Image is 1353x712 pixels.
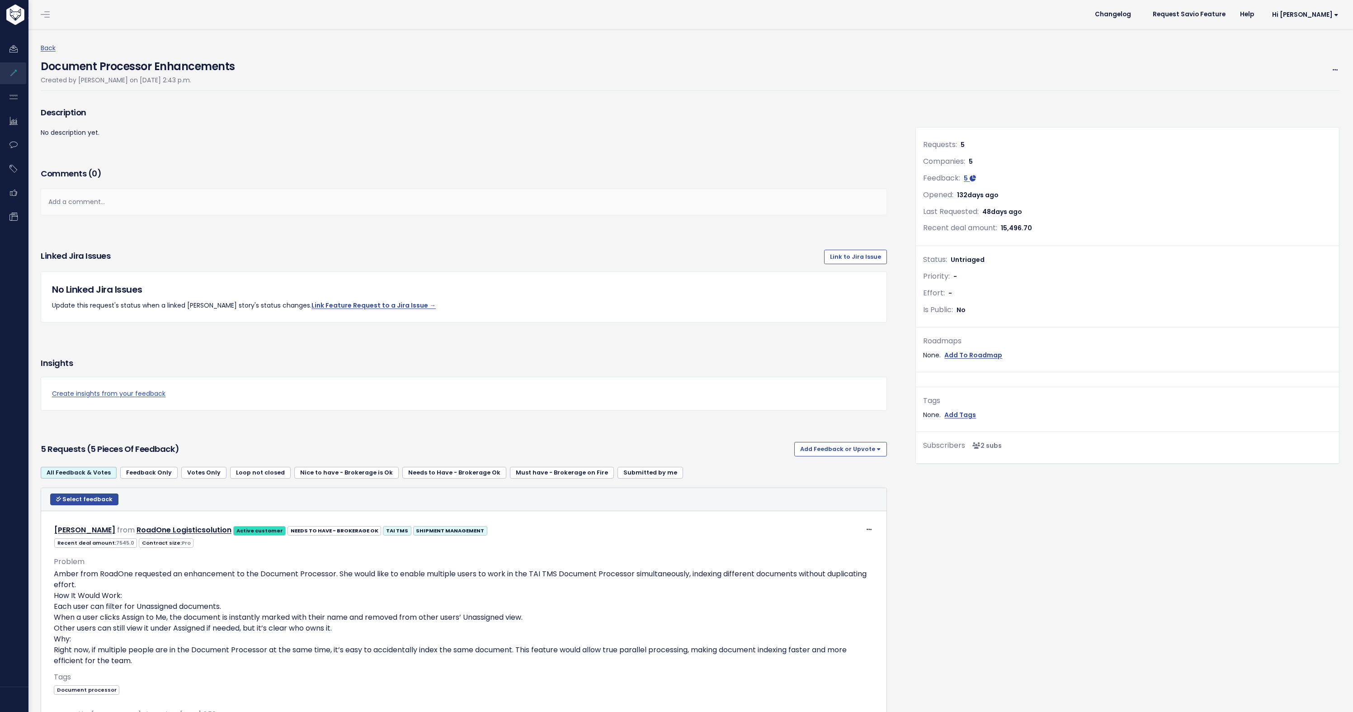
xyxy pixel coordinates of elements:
[236,527,283,534] strong: Active customer
[41,189,887,215] div: Add a comment...
[54,525,115,535] a: [PERSON_NAME]
[948,289,952,298] span: -
[50,494,118,505] button: Select feedback
[618,467,683,479] a: Submitted by me
[41,250,110,264] h3: Linked Jira issues
[923,440,965,451] span: Subscribers
[386,527,408,534] strong: TAI TMS
[923,350,1332,361] div: None.
[181,467,226,479] a: Votes Only
[961,140,965,149] span: 5
[923,139,957,150] span: Requests:
[139,538,193,548] span: Contract size:
[1146,8,1233,21] a: Request Savio Feature
[953,272,957,281] span: -
[923,156,965,166] span: Companies:
[402,467,506,479] a: Needs to Have - Brokerage Ok
[52,300,876,311] p: Update this request's status when a linked [PERSON_NAME] story's status changes.
[1001,223,1032,233] span: 15,496.70
[41,167,887,180] h3: Comments ( )
[230,467,291,479] a: Loop not closed
[1233,8,1261,21] a: Help
[182,539,191,546] span: Pro
[54,556,85,567] span: Problem
[923,409,1332,421] div: None.
[116,539,134,546] span: 7545.0
[969,157,973,166] span: 5
[41,443,791,456] h3: 5 Requests (5 pieces of Feedback)
[923,335,1332,348] div: Roadmaps
[4,5,74,25] img: logo-white.9d6f32f41409.svg
[54,569,874,666] p: Amber from RoadOne requested an enhancement to the Document Processor. She would like to enable m...
[510,467,614,479] a: Must have - Brokerage on Fire
[923,173,960,183] span: Feedback:
[54,685,119,694] a: Document processor
[41,357,73,370] h3: Insights
[294,467,399,479] a: Nice to have - Brokerage is Ok
[923,190,953,200] span: Opened:
[964,174,976,183] a: 5
[41,54,235,75] h4: Document Processor Enhancements
[52,388,876,399] a: Create insights from your feedback
[1261,8,1346,22] a: Hi [PERSON_NAME]
[923,223,997,233] span: Recent deal amount:
[52,283,876,296] h5: No Linked Jira Issues
[991,207,1022,216] span: days ago
[1095,11,1131,18] span: Changelog
[137,525,231,535] a: RoadOne Logisticsolution
[41,43,56,52] a: Back
[117,525,135,535] span: from
[923,206,979,217] span: Last Requested:
[41,127,887,138] p: No description yet.
[54,685,119,695] span: Document processor
[964,174,968,183] span: 5
[41,106,887,119] h3: Description
[311,301,436,310] a: Link Feature Request to a Jira Issue →
[41,76,191,85] span: Created by [PERSON_NAME] on [DATE] 2:43 p.m.
[291,527,378,534] strong: NEEDS TO HAVE - BROKERAGE OK
[92,168,97,179] span: 0
[982,207,1022,216] span: 48
[923,254,947,265] span: Status:
[923,271,950,281] span: Priority:
[62,495,113,503] span: Select feedback
[41,467,117,479] a: All Feedback & Votes
[824,250,887,264] a: Link to Jira Issue
[944,409,976,421] a: Add Tags
[957,305,966,314] span: No
[969,441,1002,450] span: <p><strong>Subscribers</strong><br><br> - Laura Escobar<br> - Gabriel Villamil<br> </p>
[923,304,953,315] span: Is Public:
[967,190,999,199] span: days ago
[120,467,178,479] a: Feedback Only
[923,394,1332,408] div: Tags
[416,527,484,534] strong: SHIPMENT MANAGEMENT
[957,190,999,199] span: 132
[54,672,71,682] span: Tags
[923,288,945,298] span: Effort:
[944,350,1002,361] a: Add To Roadmap
[1272,11,1339,18] span: Hi [PERSON_NAME]
[951,255,985,264] span: Untriaged
[794,442,887,456] button: Add Feedback or Upvote
[54,538,137,548] span: Recent deal amount:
